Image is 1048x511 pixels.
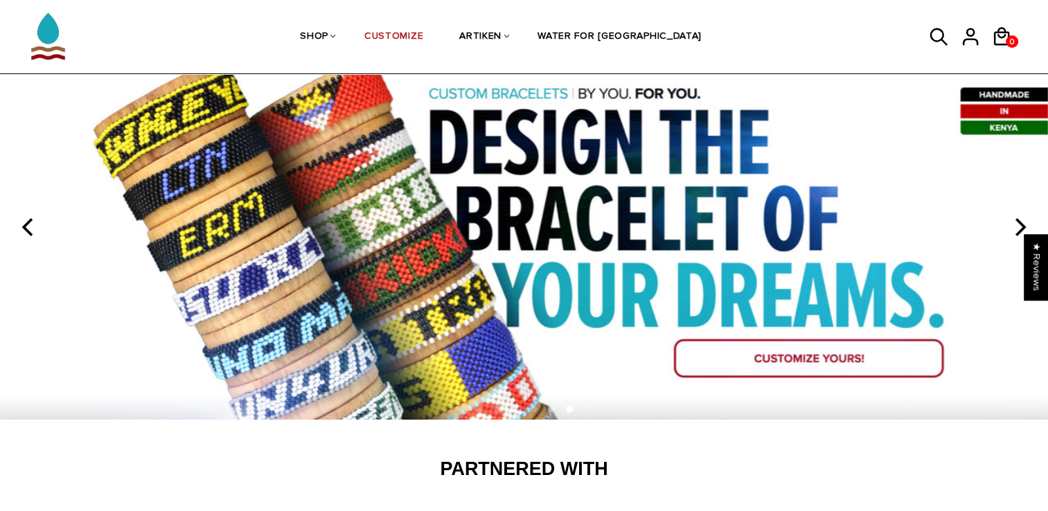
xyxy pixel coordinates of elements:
a: CUSTOMIZE [364,1,423,74]
a: WATER FOR [GEOGRAPHIC_DATA] [538,1,702,74]
button: previous [14,213,44,243]
span: 0 [1006,33,1018,51]
h2: Partnered With [91,458,957,481]
a: 0 [1006,35,1018,48]
a: ARTIKEN [459,1,501,74]
div: Click to open Judge.me floating reviews tab [1024,234,1048,300]
a: SHOP [300,1,328,74]
button: next [1004,213,1034,243]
